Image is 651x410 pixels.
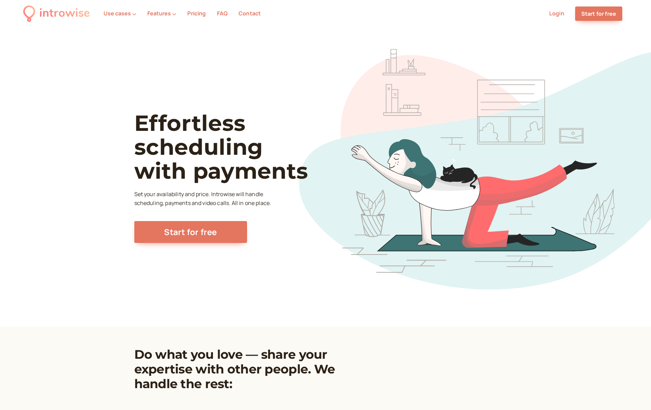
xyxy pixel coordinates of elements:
[134,190,273,208] p: Set your availability and price. Introwise will handle scheduling, payments and video calls. All ...
[134,221,247,243] a: Start for free
[104,10,136,16] button: Use cases
[39,4,90,23] div: introwise
[187,10,206,17] a: Pricing
[134,347,374,392] h2: Do what you love — share your expertise with other people. We handle the rest:
[147,10,176,16] button: Features
[239,10,261,17] a: Contact
[217,10,228,17] a: FAQ
[134,111,333,183] h1: Effortless scheduling with payments
[23,4,90,23] a: introwise
[575,6,622,21] a: Start for free
[549,10,564,17] a: Login
[617,377,651,410] iframe: Chat Widget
